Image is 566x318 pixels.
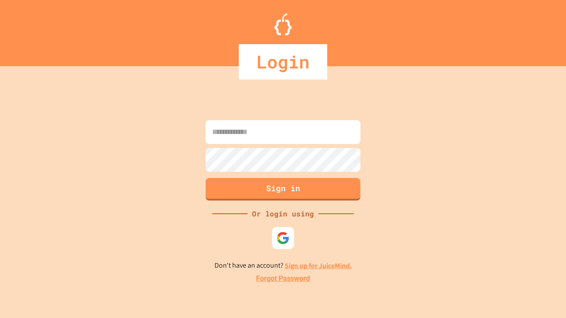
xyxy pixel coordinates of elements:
[274,13,292,35] img: Logo.svg
[529,283,557,309] iframe: chat widget
[239,44,327,79] div: Login
[493,244,557,282] iframe: chat widget
[276,231,290,245] img: google-icon.svg
[214,260,352,271] p: Don't have an account?
[206,178,360,201] button: Sign in
[285,261,352,270] a: Sign up for JuiceMind.
[256,273,310,284] a: Forgot Password
[248,208,318,219] div: Or login using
